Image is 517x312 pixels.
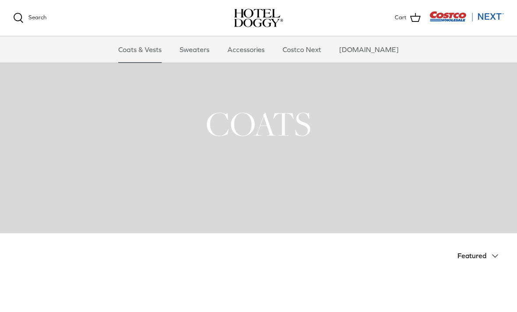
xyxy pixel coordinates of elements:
span: Cart [395,13,407,22]
span: Search [28,14,46,21]
a: Search [13,13,46,23]
h1: COATS [13,102,504,145]
span: Featured [457,252,486,259]
a: Visit Costco Next [429,17,504,23]
button: Featured [457,246,504,266]
a: Sweaters [172,36,217,63]
a: Accessories [220,36,273,63]
a: Costco Next [275,36,329,63]
img: hoteldoggycom [234,9,283,27]
a: Coats & Vests [110,36,170,63]
img: Costco Next [429,11,504,22]
a: Cart [395,12,421,24]
a: hoteldoggy.com hoteldoggycom [234,9,283,27]
a: [DOMAIN_NAME] [331,36,407,63]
